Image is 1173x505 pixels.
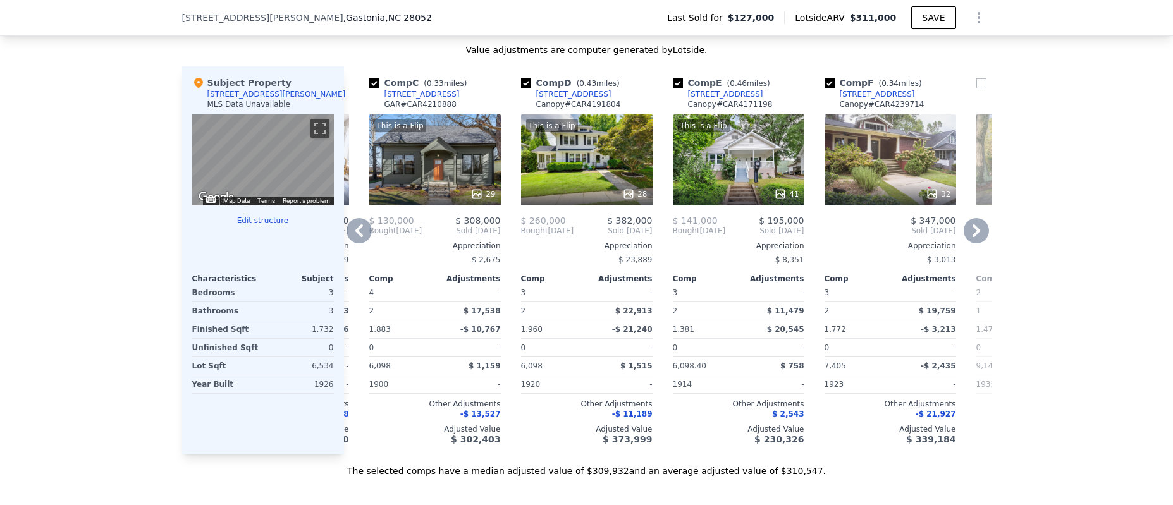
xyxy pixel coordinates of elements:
[825,424,956,434] div: Adjusted Value
[874,79,927,88] span: ( miles)
[521,325,543,334] span: 1,960
[192,274,263,284] div: Characteristics
[741,375,804,393] div: -
[767,325,804,334] span: $ 20,545
[667,11,728,24] span: Last Sold for
[966,5,992,30] button: Show Options
[673,274,739,284] div: Comp
[767,307,804,315] span: $ 11,479
[759,216,804,226] span: $ 195,000
[722,79,775,88] span: ( miles)
[603,434,652,444] span: $ 373,999
[976,375,1040,393] div: 1935
[579,79,596,88] span: 0.43
[890,274,956,284] div: Adjustments
[521,274,587,284] div: Comp
[673,362,706,370] span: 6,098.40
[741,284,804,301] div: -
[589,375,653,393] div: -
[521,424,653,434] div: Adjusted Value
[369,288,374,297] span: 4
[620,362,652,370] span: $ 1,515
[673,226,726,236] div: [DATE]
[825,89,915,99] a: [STREET_ADDRESS]
[536,89,611,99] div: [STREET_ADDRESS]
[451,434,500,444] span: $ 302,403
[369,399,501,409] div: Other Adjustments
[911,6,955,29] button: SAVE
[374,119,426,132] div: This is a Flip
[438,339,501,356] div: -
[921,362,955,370] span: -$ 2,435
[192,302,261,320] div: Bathrooms
[192,375,261,393] div: Year Built
[906,434,955,444] span: $ 339,184
[976,288,981,297] span: 2
[521,226,548,236] span: Bought
[369,241,501,251] div: Appreciation
[182,454,992,477] div: The selected comps have a median adjusted value of $309,932 and an average adjusted value of $310...
[911,216,955,226] span: $ 347,000
[893,339,956,356] div: -
[343,11,432,24] span: , Gastonia
[536,99,621,109] div: Canopy # CAR4191804
[976,325,998,334] span: 1,472
[455,216,500,226] span: $ 308,000
[673,424,804,434] div: Adjusted Value
[369,325,391,334] span: 1,883
[825,226,956,236] span: Sold [DATE]
[893,284,956,301] div: -
[673,216,718,226] span: $ 141,000
[754,434,804,444] span: $ 230,326
[521,302,584,320] div: 2
[460,410,501,418] span: -$ 13,527
[206,197,215,203] button: Keyboard shortcuts
[521,76,625,89] div: Comp D
[266,357,334,375] div: 6,534
[384,99,457,109] div: GAR # CAR4210888
[825,302,888,320] div: 2
[612,410,653,418] span: -$ 11,189
[521,216,566,226] span: $ 260,000
[419,79,472,88] span: ( miles)
[521,375,584,393] div: 1920
[192,320,261,338] div: Finished Sqft
[976,343,981,352] span: 0
[299,434,348,444] span: $ 299,910
[521,288,526,297] span: 3
[422,226,500,236] span: Sold [DATE]
[825,288,830,297] span: 3
[460,325,501,334] span: -$ 10,767
[587,274,653,284] div: Adjustments
[369,424,501,434] div: Adjusted Value
[780,362,804,370] span: $ 758
[521,399,653,409] div: Other Adjustments
[257,197,275,204] a: Terms (opens in new tab)
[622,188,647,200] div: 28
[673,325,694,334] span: 1,381
[192,357,261,375] div: Lot Sqft
[795,11,849,24] span: Lotside ARV
[369,274,435,284] div: Comp
[521,241,653,251] div: Appreciation
[207,99,291,109] div: MLS Data Unavailable
[192,76,292,89] div: Subject Property
[728,11,775,24] span: $127,000
[825,76,927,89] div: Comp F
[739,274,804,284] div: Adjustments
[881,79,899,88] span: 0.34
[618,255,652,264] span: $ 23,889
[435,274,501,284] div: Adjustments
[926,188,950,200] div: 32
[673,375,736,393] div: 1914
[673,343,678,352] span: 0
[521,343,526,352] span: 0
[927,255,956,264] span: $ 3,013
[673,399,804,409] div: Other Adjustments
[521,226,574,236] div: [DATE]
[976,274,1042,284] div: Comp
[266,375,334,393] div: 1926
[469,362,500,370] span: $ 1,159
[673,288,678,297] span: 3
[741,339,804,356] div: -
